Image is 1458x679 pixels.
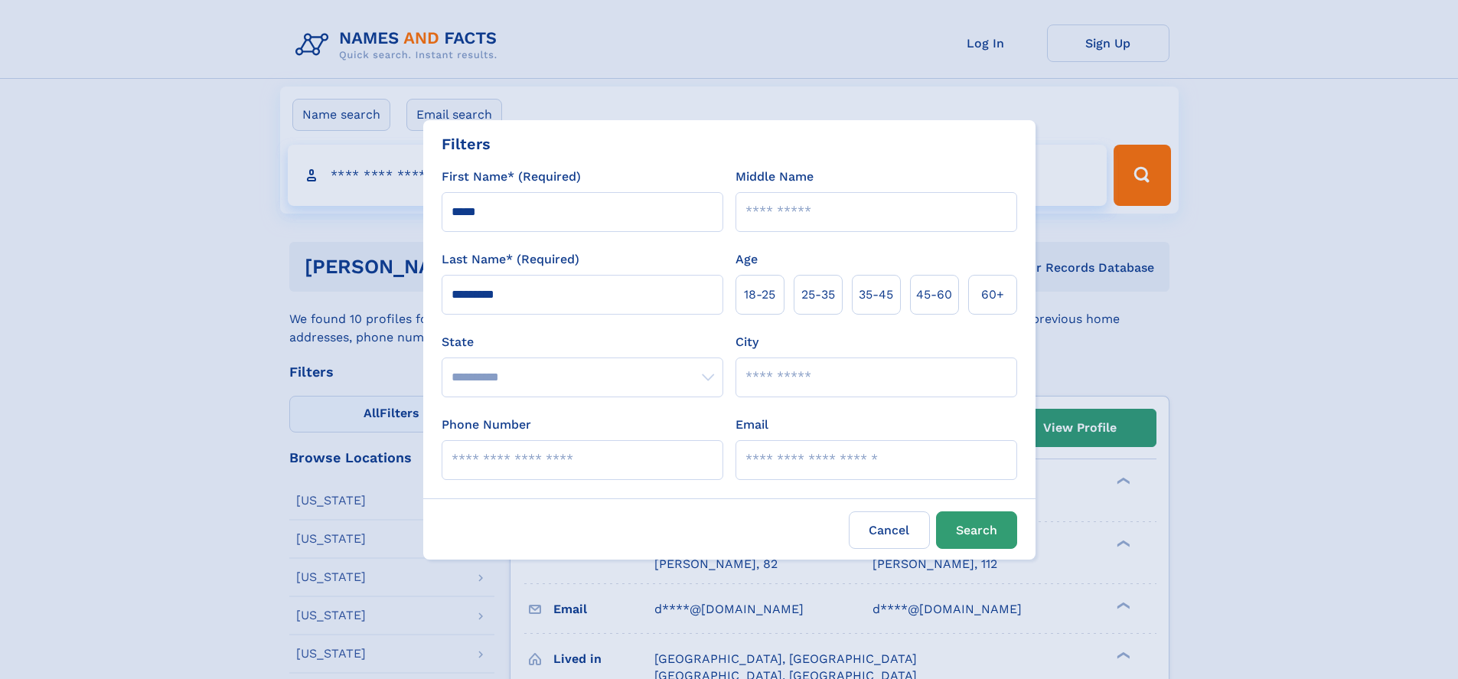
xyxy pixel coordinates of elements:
[736,250,758,269] label: Age
[736,416,768,434] label: Email
[849,511,930,549] label: Cancel
[442,132,491,155] div: Filters
[859,286,893,304] span: 35‑45
[981,286,1004,304] span: 60+
[736,333,758,351] label: City
[801,286,835,304] span: 25‑35
[936,511,1017,549] button: Search
[442,250,579,269] label: Last Name* (Required)
[744,286,775,304] span: 18‑25
[916,286,952,304] span: 45‑60
[736,168,814,186] label: Middle Name
[442,333,723,351] label: State
[442,168,581,186] label: First Name* (Required)
[442,416,531,434] label: Phone Number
